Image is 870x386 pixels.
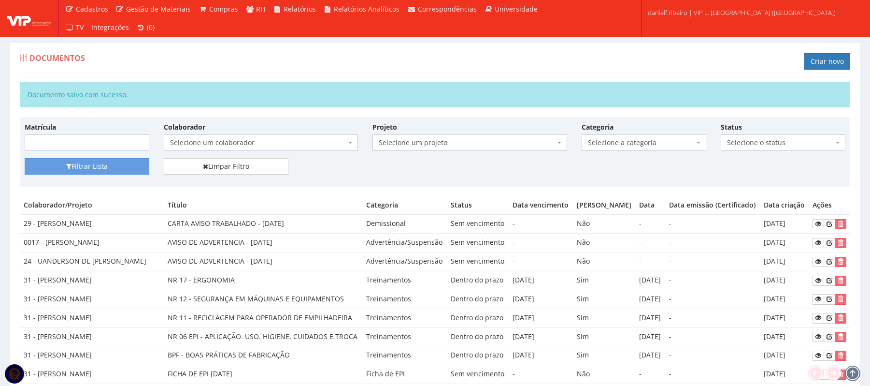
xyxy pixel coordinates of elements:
[495,4,538,14] span: Universidade
[25,122,56,132] label: Matrícula
[635,309,665,327] td: [DATE]
[20,309,164,327] td: 31 - [PERSON_NAME]
[20,290,164,309] td: 31 - [PERSON_NAME]
[164,271,362,290] td: NR 17 - ERGONOMIA
[164,234,362,252] td: AVISO DE ADVERTENCIA - [DATE]
[665,365,760,384] td: -
[362,346,447,365] td: Treinamentos
[760,365,809,384] td: [DATE]
[635,327,665,346] td: [DATE]
[418,4,477,14] span: Correspondências
[362,290,447,309] td: Treinamentos
[760,234,809,252] td: [DATE]
[760,196,809,214] th: Data criação
[379,138,555,148] span: Selecione um projeto
[20,196,164,214] th: Colaborador/Projeto
[164,214,362,233] td: CARTA AVISO TRABALHADO - [DATE]
[509,309,573,327] td: [DATE]
[760,252,809,271] td: [DATE]
[362,309,447,327] td: Treinamentos
[447,196,509,214] th: Status
[164,327,362,346] td: NR 06 EPI - APLICAÇÃO. USO. HIGIENE, CUIDADOS E TROCA
[635,196,665,214] th: Data
[164,290,362,309] td: NR 12 - SEGURANÇA EM MÁQUINAS E EQUIPAMENTOS
[29,53,85,63] span: Documentos
[20,214,164,233] td: 29 - [PERSON_NAME]
[573,196,636,214] th: [PERSON_NAME]
[126,4,191,14] span: Gestão de Materiais
[635,365,665,384] td: -
[665,290,760,309] td: -
[573,234,636,252] td: Não
[760,271,809,290] td: [DATE]
[573,365,636,384] td: Não
[164,309,362,327] td: NR 11 - RECICLAGEM PARA OPERADOR DE EMPILHADEIRA
[665,196,760,214] th: Data emissão (Certificado)
[164,346,362,365] td: BPF - BOAS PRÁTICAS DE FABRICAÇÃO
[20,271,164,290] td: 31 - [PERSON_NAME]
[87,18,133,37] a: Integrações
[635,271,665,290] td: [DATE]
[635,234,665,252] td: -
[721,122,742,132] label: Status
[635,214,665,233] td: -
[665,346,760,365] td: -
[447,252,509,271] td: Sem vencimento
[509,290,573,309] td: [DATE]
[509,346,573,365] td: [DATE]
[209,4,238,14] span: Compras
[573,290,636,309] td: Sim
[635,252,665,271] td: -
[582,134,706,151] span: Selecione a categoria
[164,365,362,384] td: FICHA DE EPI [DATE]
[760,290,809,309] td: [DATE]
[76,23,84,32] span: TV
[20,365,164,384] td: 31 - [PERSON_NAME]
[721,134,845,151] span: Selecione o status
[91,23,129,32] span: Integrações
[20,82,850,107] div: Documento salvo com sucesso.
[61,18,87,37] a: TV
[447,214,509,233] td: Sem vencimento
[665,214,760,233] td: -
[147,23,155,32] span: (0)
[447,327,509,346] td: Dentro do prazo
[804,53,850,70] a: Criar novo
[20,234,164,252] td: 0017 - [PERSON_NAME]
[573,214,636,233] td: Não
[447,346,509,365] td: Dentro do prazo
[334,4,399,14] span: Relatórios Analíticos
[509,196,573,214] th: Data vencimento
[809,196,850,214] th: Ações
[25,158,149,175] button: Filtrar Lista
[164,252,362,271] td: AVISO DE ADVERTENCIA - [DATE]
[635,346,665,365] td: [DATE]
[509,234,573,252] td: -
[573,309,636,327] td: Sim
[447,271,509,290] td: Dentro do prazo
[727,138,833,148] span: Selecione o status
[760,346,809,365] td: [DATE]
[362,365,447,384] td: Ficha de EPI
[362,271,447,290] td: Treinamentos
[582,122,613,132] label: Categoria
[588,138,694,148] span: Selecione a categoria
[76,4,108,14] span: Cadastros
[372,134,567,151] span: Selecione um projeto
[509,365,573,384] td: -
[20,252,164,271] td: 24 - UANDERSON DE [PERSON_NAME]
[20,327,164,346] td: 31 - [PERSON_NAME]
[164,122,205,132] label: Colaborador
[447,365,509,384] td: Sem vencimento
[760,309,809,327] td: [DATE]
[635,290,665,309] td: [DATE]
[648,8,836,17] span: danielf.ribeiro | VIP L. [GEOGRAPHIC_DATA] ([GEOGRAPHIC_DATA])
[573,327,636,346] td: Sim
[133,18,159,37] a: (0)
[573,252,636,271] td: Não
[362,234,447,252] td: Advertência/Suspensão
[284,4,316,14] span: Relatórios
[509,252,573,271] td: -
[256,4,265,14] span: RH
[447,309,509,327] td: Dentro do prazo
